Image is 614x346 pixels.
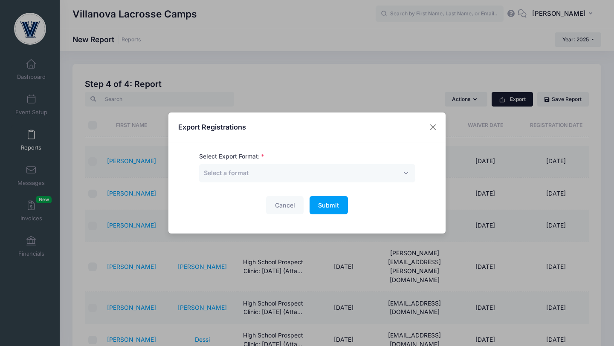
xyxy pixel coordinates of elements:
[178,122,246,132] h4: Export Registrations
[199,164,415,182] span: Select a format
[318,202,339,209] span: Submit
[266,196,304,214] button: Cancel
[199,152,264,161] label: Select Export Format:
[204,168,249,177] span: Select a format
[426,120,441,135] button: Close
[204,169,249,176] span: Select a format
[310,196,348,214] button: Submit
